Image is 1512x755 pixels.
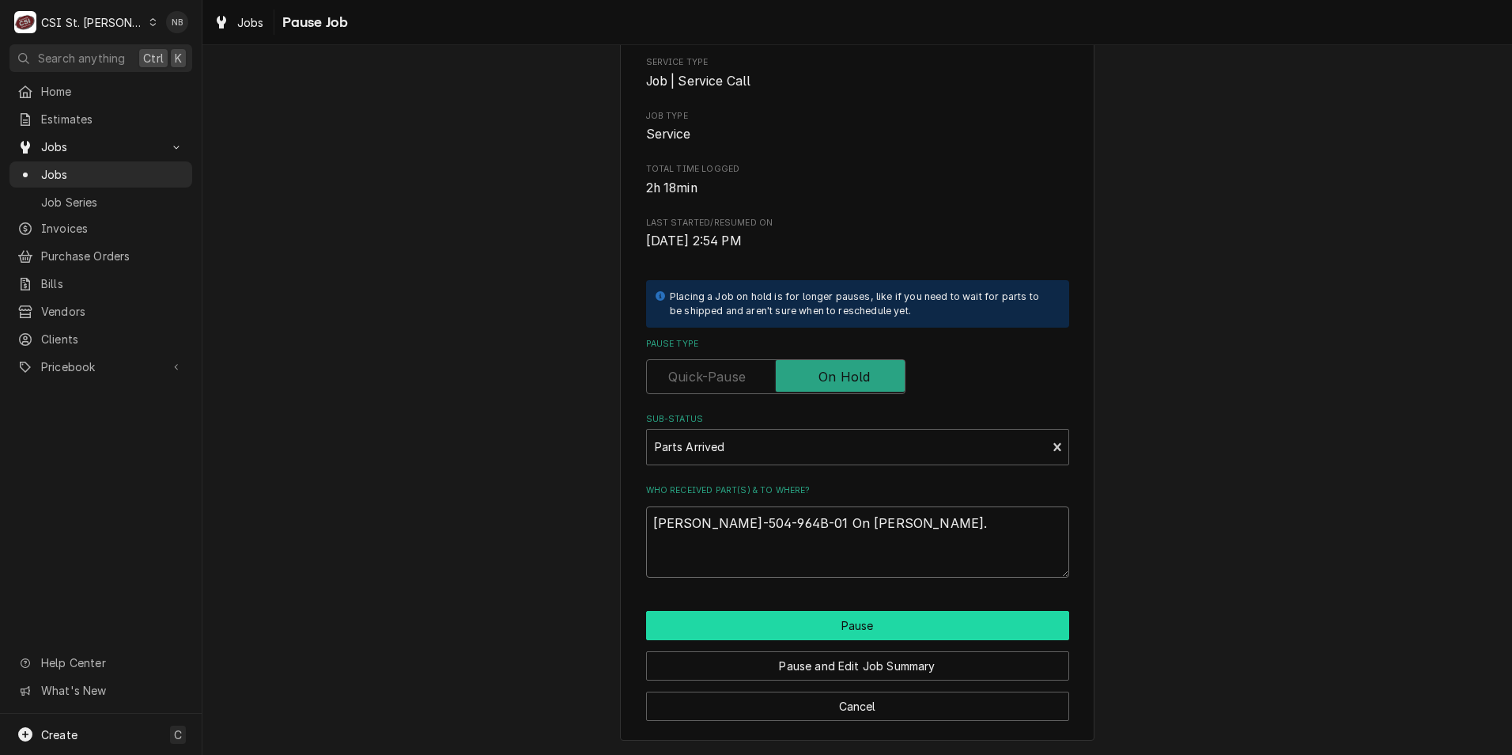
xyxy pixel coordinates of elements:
span: What's New [41,682,183,699]
div: CSI St. Louis's Avatar [14,11,36,33]
textarea: [PERSON_NAME]-504-964B-01 On [PERSON_NAME]. [646,506,1069,578]
a: Job Series [9,189,192,215]
a: Jobs [207,9,270,36]
div: Button Group Row [646,681,1069,721]
span: Service [646,127,691,142]
a: Go to Jobs [9,134,192,160]
span: Estimates [41,111,184,127]
button: Cancel [646,692,1069,721]
span: Job Type [646,110,1069,123]
span: Clients [41,331,184,347]
a: Invoices [9,215,192,241]
label: Pause Type [646,338,1069,351]
div: Button Group Row [646,611,1069,640]
div: Button Group [646,611,1069,721]
span: Home [41,83,184,100]
span: C [174,727,182,743]
span: 2h 18min [646,180,697,195]
span: Jobs [41,166,184,183]
span: Service Type [646,56,1069,69]
a: Go to Pricebook [9,354,192,380]
div: Who received part(s) & to where? [646,484,1069,577]
span: Pause Job [278,12,348,33]
a: Jobs [9,161,192,188]
a: Purchase Orders [9,243,192,269]
span: Help Center [41,654,183,671]
div: Placing a Job on hold is for longer pauses, like if you need to wait for parts to be shipped and ... [670,290,1053,319]
span: Service Type [646,72,1069,91]
span: Job Series [41,194,184,211]
div: Total Time Logged [646,163,1069,197]
span: Total Time Logged [646,163,1069,176]
span: Vendors [41,303,184,320]
div: Sub-Status [646,413,1069,465]
button: Search anythingCtrlK [9,44,192,72]
a: Clients [9,326,192,352]
label: Sub-Status [646,413,1069,426]
span: Ctrl [143,50,164,66]
div: Job Type [646,110,1069,144]
div: CSI St. [PERSON_NAME] [41,14,144,31]
span: Jobs [41,138,161,155]
a: Go to What's New [9,677,192,704]
span: Create [41,728,77,742]
span: [DATE] 2:54 PM [646,233,742,249]
button: Pause and Edit Job Summary [646,651,1069,681]
a: Vendors [9,298,192,324]
a: Estimates [9,106,192,132]
a: Home [9,78,192,104]
div: Service Type [646,56,1069,90]
span: K [175,50,182,66]
div: Last Started/Resumed On [646,217,1069,251]
label: Who received part(s) & to where? [646,484,1069,497]
div: NB [166,11,188,33]
span: Total Time Logged [646,179,1069,198]
span: Pricebook [41,359,161,375]
div: Button Group Row [646,640,1069,681]
span: Purchase Orders [41,248,184,264]
button: Pause [646,611,1069,640]
span: Job | Service Call [646,74,751,89]
span: Search anything [38,50,125,66]
span: Jobs [237,14,264,31]
a: Bills [9,271,192,297]
div: Nick Badolato's Avatar [166,11,188,33]
div: C [14,11,36,33]
span: Job Type [646,125,1069,144]
a: Go to Help Center [9,650,192,676]
div: Pause Type [646,338,1069,394]
span: Bills [41,275,184,292]
span: Last Started/Resumed On [646,217,1069,230]
span: Last Started/Resumed On [646,232,1069,251]
span: Invoices [41,220,184,237]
